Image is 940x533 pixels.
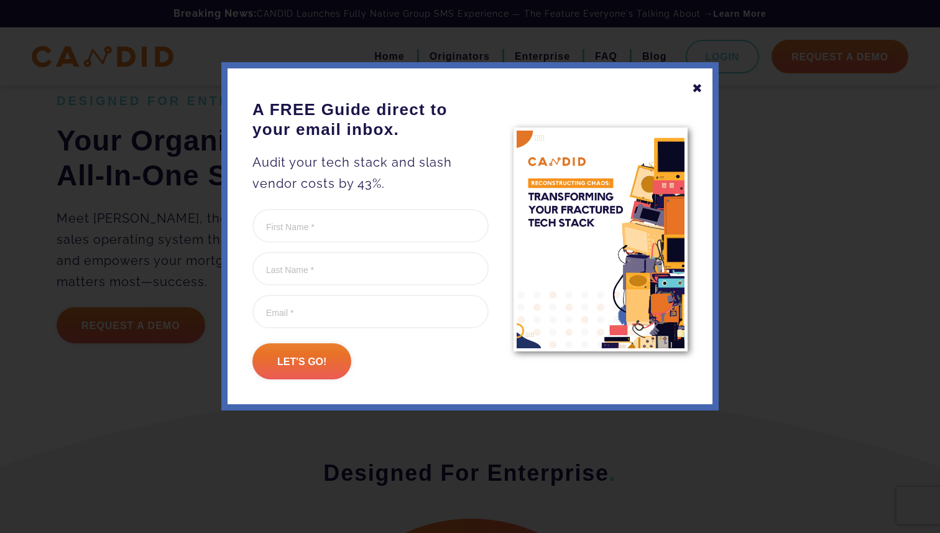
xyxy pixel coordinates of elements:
input: First Name * [252,209,489,243]
input: Let's go! [252,343,351,379]
div: ✖ [692,78,703,99]
p: Audit your tech stack and slash vendor costs by 43%. [252,152,489,194]
img: A FREE Guide direct to your email inbox. [514,127,688,351]
input: Last Name * [252,252,489,285]
input: Email * [252,295,489,328]
h3: A FREE Guide direct to your email inbox. [252,100,489,139]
